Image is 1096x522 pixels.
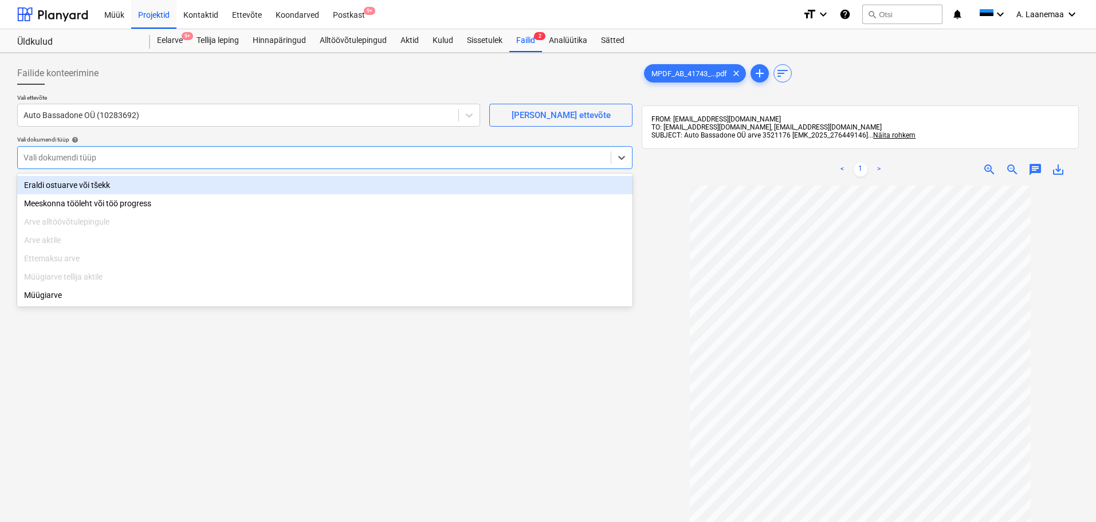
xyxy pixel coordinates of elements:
[17,194,633,213] div: Meeskonna tööleht või töö progress
[1051,163,1065,176] span: save_alt
[17,94,480,104] p: Vali ettevõte
[1065,7,1079,21] i: keyboard_arrow_down
[1005,163,1019,176] span: zoom_out
[729,66,743,80] span: clear
[803,7,816,21] i: format_size
[983,163,996,176] span: zoom_in
[651,115,781,123] span: FROM: [EMAIL_ADDRESS][DOMAIN_NAME]
[17,136,633,143] div: Vali dokumendi tüüp
[460,29,509,52] a: Sissetulek
[17,249,633,268] div: Ettemaksu arve
[872,163,886,176] a: Next page
[17,231,633,249] div: Arve aktile
[1039,467,1096,522] iframe: Chat Widget
[182,32,193,40] span: 9+
[190,29,246,52] a: Tellija leping
[17,36,136,48] div: Üldkulud
[364,7,375,15] span: 9+
[394,29,426,52] a: Aktid
[1016,10,1064,19] span: A. Laanemaa
[645,69,734,78] span: MPDF_AB_41743_...pdf
[69,136,78,143] span: help
[17,213,633,231] div: Arve alltöövõtulepingule
[512,108,611,123] div: [PERSON_NAME] ettevõte
[862,5,942,24] button: Otsi
[150,29,190,52] a: Eelarve9+
[17,268,633,286] div: Müügiarve tellija aktile
[839,7,851,21] i: Abikeskus
[150,29,190,52] div: Eelarve
[246,29,313,52] a: Hinnapäringud
[651,123,882,131] span: TO: [EMAIL_ADDRESS][DOMAIN_NAME], [EMAIL_ADDRESS][DOMAIN_NAME]
[1028,163,1042,176] span: chat
[313,29,394,52] a: Alltöövõtulepingud
[867,10,877,19] span: search
[17,286,633,304] div: Müügiarve
[17,176,633,194] div: Eraldi ostuarve või tšekk
[534,32,545,40] span: 2
[489,104,633,127] button: [PERSON_NAME] ettevõte
[651,131,868,139] span: SUBJECT: Auto Bassadone OÜ arve 3521176 [EMK_2025_276449146]
[868,131,916,139] span: ...
[753,66,767,80] span: add
[644,64,746,83] div: MPDF_AB_41743_...pdf
[816,7,830,21] i: keyboard_arrow_down
[17,66,99,80] span: Failide konteerimine
[993,7,1007,21] i: keyboard_arrow_down
[854,163,867,176] a: Page 1 is your current page
[873,131,916,139] span: Näita rohkem
[594,29,631,52] a: Sätted
[509,29,542,52] div: Failid
[426,29,460,52] a: Kulud
[952,7,963,21] i: notifications
[776,66,789,80] span: sort
[835,163,849,176] a: Previous page
[509,29,542,52] a: Failid2
[542,29,594,52] a: Analüütika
